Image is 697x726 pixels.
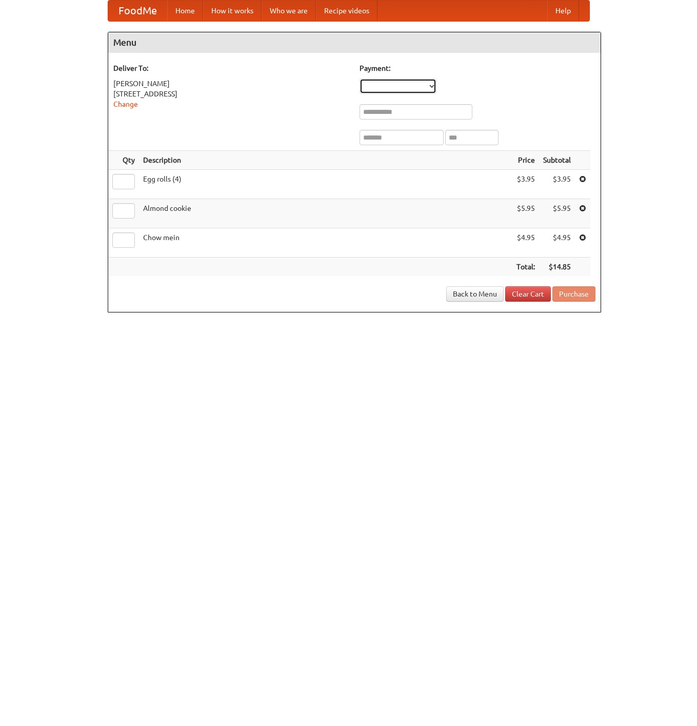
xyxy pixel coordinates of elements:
td: $5.95 [539,199,575,228]
a: Help [547,1,579,21]
td: $4.95 [539,228,575,258]
td: $4.95 [512,228,539,258]
td: $5.95 [512,199,539,228]
div: [STREET_ADDRESS] [113,89,349,99]
h5: Deliver To: [113,63,349,73]
th: Total: [512,258,539,277]
div: [PERSON_NAME] [113,79,349,89]
th: $14.85 [539,258,575,277]
a: Back to Menu [446,286,504,302]
th: Price [512,151,539,170]
th: Description [139,151,512,170]
td: $3.95 [539,170,575,199]
a: Who we are [262,1,316,21]
a: Change [113,100,138,108]
td: Chow mein [139,228,512,258]
th: Qty [108,151,139,170]
td: $3.95 [512,170,539,199]
td: Egg rolls (4) [139,170,512,199]
h4: Menu [108,32,601,53]
a: FoodMe [108,1,167,21]
a: How it works [203,1,262,21]
button: Purchase [552,286,595,302]
a: Recipe videos [316,1,377,21]
a: Clear Cart [505,286,551,302]
a: Home [167,1,203,21]
th: Subtotal [539,151,575,170]
td: Almond cookie [139,199,512,228]
h5: Payment: [360,63,595,73]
